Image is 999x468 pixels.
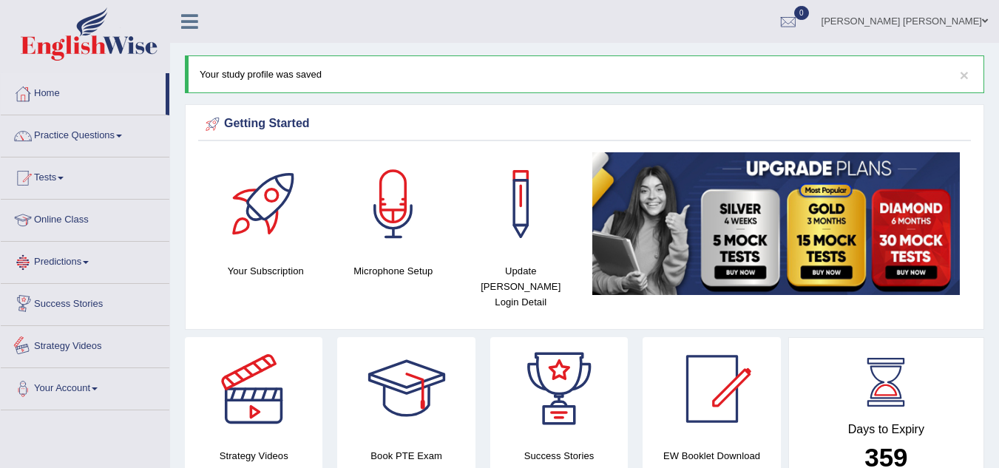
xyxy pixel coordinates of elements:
[1,284,169,321] a: Success Stories
[1,157,169,194] a: Tests
[1,242,169,279] a: Predictions
[794,6,809,20] span: 0
[592,152,961,295] img: small5.jpg
[337,448,475,464] h4: Book PTE Exam
[1,326,169,363] a: Strategy Videos
[643,448,780,464] h4: EW Booklet Download
[337,263,450,279] h4: Microphone Setup
[185,55,984,93] div: Your study profile was saved
[202,113,967,135] div: Getting Started
[464,263,578,310] h4: Update [PERSON_NAME] Login Detail
[805,423,967,436] h4: Days to Expiry
[960,67,969,83] button: ×
[1,368,169,405] a: Your Account
[209,263,322,279] h4: Your Subscription
[1,73,166,110] a: Home
[185,448,322,464] h4: Strategy Videos
[1,115,169,152] a: Practice Questions
[1,200,169,237] a: Online Class
[490,448,628,464] h4: Success Stories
